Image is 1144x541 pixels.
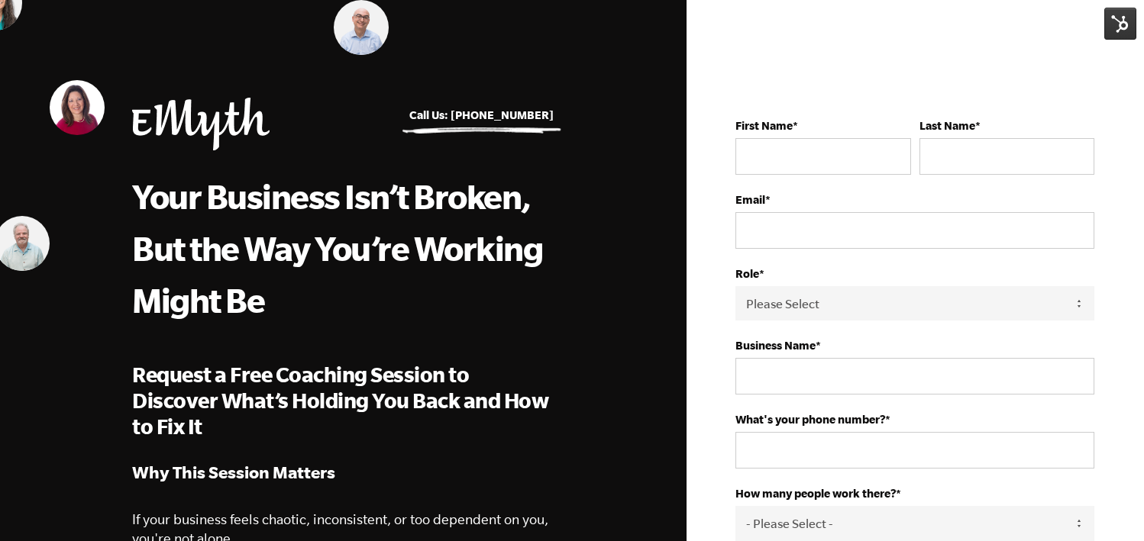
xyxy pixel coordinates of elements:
span: Your Business Isn’t Broken, But the Way You’re Working Might Be [132,177,542,319]
strong: What's your phone number? [735,413,885,426]
strong: Role [735,267,759,280]
a: Call Us: [PHONE_NUMBER] [409,108,554,121]
img: HubSpot Tools Menu Toggle [1104,8,1136,40]
strong: Email [735,193,765,206]
strong: Last Name [919,119,975,132]
strong: Business Name [735,339,816,352]
img: EMyth [132,98,270,150]
span: Request a Free Coaching Session to Discover What’s Holding You Back and How to Fix It [132,362,548,438]
strong: First Name [735,119,793,132]
strong: How many people work there? [735,487,896,500]
img: Vicky Gavrias, EMyth Business Coach [50,80,105,135]
strong: Why This Session Matters [132,462,335,481]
